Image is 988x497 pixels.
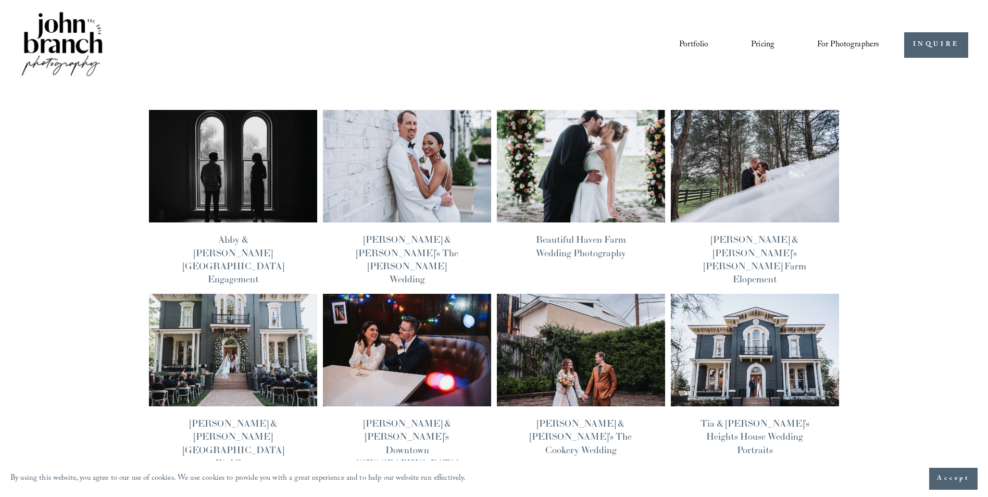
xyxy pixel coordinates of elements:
img: Abby &amp; Reed’s Heights House Hotel Engagement [148,109,318,223]
img: Beautiful Haven Farm Wedding Photography [496,109,666,223]
a: Portfolio [679,36,708,54]
img: John Branch IV Photography [20,10,104,80]
a: [PERSON_NAME] & [PERSON_NAME]’s [PERSON_NAME] Farm Elopement [704,233,806,285]
span: For Photographers [817,37,880,53]
img: Jacqueline &amp; Timo’s The Cookery Wedding [496,293,666,407]
p: By using this website, you agree to our use of cookies. We use cookies to provide you with a grea... [10,471,466,487]
a: Tia & [PERSON_NAME]’s Heights House Wedding Portraits [701,417,809,455]
img: Chantel &amp; James’ Heights House Hotel Wedding [148,293,318,407]
a: [PERSON_NAME] & [PERSON_NAME][GEOGRAPHIC_DATA] Wedding [183,417,284,469]
a: Beautiful Haven Farm Wedding Photography [536,233,626,258]
a: [PERSON_NAME] & [PERSON_NAME]’s The Cookery Wedding [530,417,632,455]
button: Accept [929,468,978,490]
img: Lorena &amp; Tom’s Downtown Durham Engagement [322,293,492,407]
img: Bella &amp; Mike’s The Maxwell Raleigh Wedding [322,109,492,223]
a: Pricing [751,36,774,54]
a: [PERSON_NAME] & [PERSON_NAME]’s Downtown [GEOGRAPHIC_DATA] Engagement [357,417,458,482]
img: Stephania &amp; Mark’s Gentry Farm Elopement [670,109,840,223]
a: Abby & [PERSON_NAME][GEOGRAPHIC_DATA] Engagement [183,233,284,285]
img: Tia &amp; Obinna’s Heights House Wedding Portraits [670,293,840,407]
a: INQUIRE [904,32,968,58]
span: Accept [937,474,970,484]
a: [PERSON_NAME] & [PERSON_NAME]’s The [PERSON_NAME] Wedding [356,233,458,285]
a: folder dropdown [817,36,880,54]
